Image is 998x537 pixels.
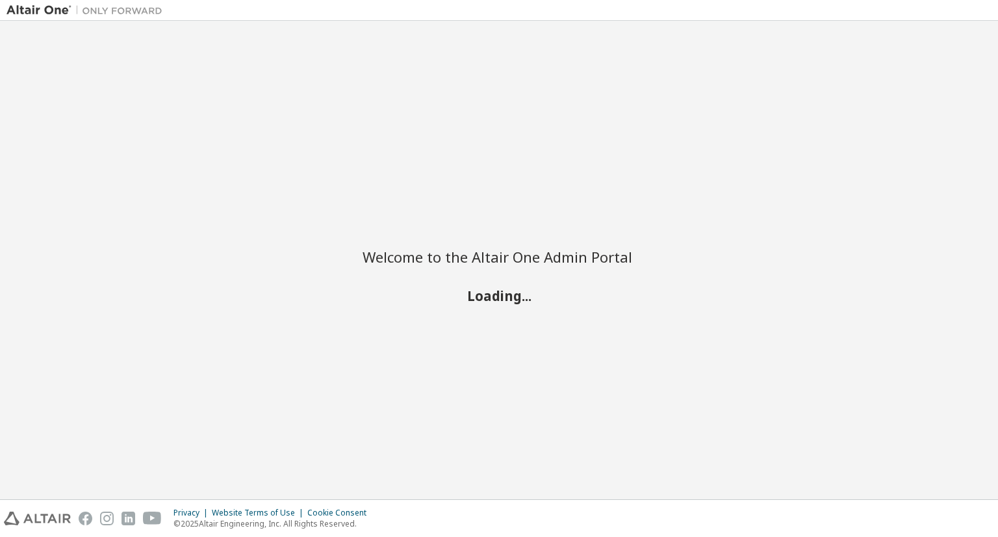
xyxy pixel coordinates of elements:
[212,508,307,518] div: Website Terms of Use
[4,512,71,525] img: altair_logo.svg
[122,512,135,525] img: linkedin.svg
[6,4,169,17] img: Altair One
[363,248,635,266] h2: Welcome to the Altair One Admin Portal
[307,508,374,518] div: Cookie Consent
[100,512,114,525] img: instagram.svg
[143,512,162,525] img: youtube.svg
[173,518,374,529] p: © 2025 Altair Engineering, Inc. All Rights Reserved.
[363,287,635,304] h2: Loading...
[79,512,92,525] img: facebook.svg
[173,508,212,518] div: Privacy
